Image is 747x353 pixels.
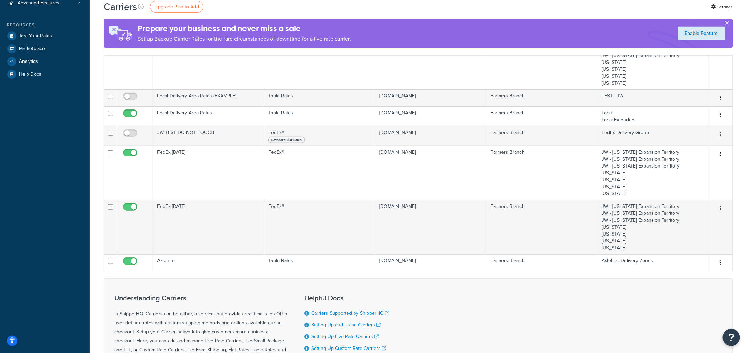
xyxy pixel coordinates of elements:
td: FedEx [DATE] [153,200,264,254]
td: JW TEST DO NOT TOUCH [153,126,264,146]
a: Setting Up Custom Rate Carriers [311,345,386,352]
td: Farmers Branch [486,254,597,271]
td: [DOMAIN_NAME] [375,200,487,254]
h3: Helpful Docs [304,294,394,302]
span: Test Your Rates [19,33,52,39]
td: Farmers Branch [486,200,597,254]
span: Analytics [19,59,38,65]
td: Local Local Extended [597,106,709,126]
td: FedEx® [264,146,375,200]
td: Local Delivery Area Rates [153,106,264,126]
td: Local Delivery Area Rates (EXAMPLE) [153,89,264,106]
td: UPS [DATE] [153,35,264,89]
td: JW - [US_STATE] Expansion Territory JW - [US_STATE] Expansion Territory JW - [US_STATE] Expansion... [597,146,709,200]
td: JW - [US_STATE] Expansion Territory JW - [US_STATE] Expansion Territory JW - [US_STATE] Expansion... [597,35,709,89]
span: Standard List Rates [268,137,305,143]
td: Table Rates [264,254,375,271]
td: FedEx [DATE] [153,146,264,200]
a: Marketplace [5,42,85,55]
td: JW - [US_STATE] Expansion Territory JW - [US_STATE] Expansion Territory JW - [US_STATE] Expansion... [597,200,709,254]
img: ad-rules-rateshop-fe6ec290ccb7230408bd80ed9643f0289d75e0ffd9eb532fc0e269fcd187b520.png [104,19,137,48]
span: Help Docs [19,71,41,77]
td: Table Rates [264,106,375,126]
a: Help Docs [5,68,85,80]
td: [DOMAIN_NAME] [375,126,487,146]
a: Upgrade Plan to Add [150,1,203,13]
a: Test Your Rates [5,30,85,42]
h4: Prepare your business and never miss a sale [137,23,351,34]
span: Upgrade Plan to Add [154,3,199,10]
a: Settings [711,2,733,12]
td: TEST - JW [597,89,709,106]
td: FedEx® [264,200,375,254]
span: Marketplace [19,46,45,52]
td: FedEx® [264,126,375,146]
td: [DOMAIN_NAME] [375,35,487,89]
a: Analytics [5,55,85,68]
td: Farmers Branch [486,126,597,146]
td: [DOMAIN_NAME] [375,106,487,126]
td: Axlehire [153,254,264,271]
a: Enable Feature [678,27,725,40]
td: UPS® [264,35,375,89]
td: FedEx Delivery Group [597,126,709,146]
td: Farmers Branch [486,106,597,126]
div: Resources [5,22,85,28]
td: [DOMAIN_NAME] [375,89,487,106]
span: 2 [78,0,80,6]
a: Setting Up Live Rate Carriers [311,333,379,340]
h3: Understanding Carriers [114,294,287,302]
button: Open Resource Center [723,329,740,346]
td: Table Rates [264,89,375,106]
td: [DOMAIN_NAME] [375,254,487,271]
a: Carriers Supported by ShipperHQ [311,309,389,317]
td: [DOMAIN_NAME] [375,146,487,200]
span: Advanced Features [18,0,59,6]
td: Farmers Branch [486,89,597,106]
td: Farmers Branch [486,35,597,89]
td: Farmers Branch [486,146,597,200]
td: Axlehire Delivery Zones [597,254,709,271]
a: Setting Up and Using Carriers [311,321,381,328]
p: Set up Backup Carrier Rates for the rare circumstances of downtime for a live rate carrier. [137,34,351,44]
